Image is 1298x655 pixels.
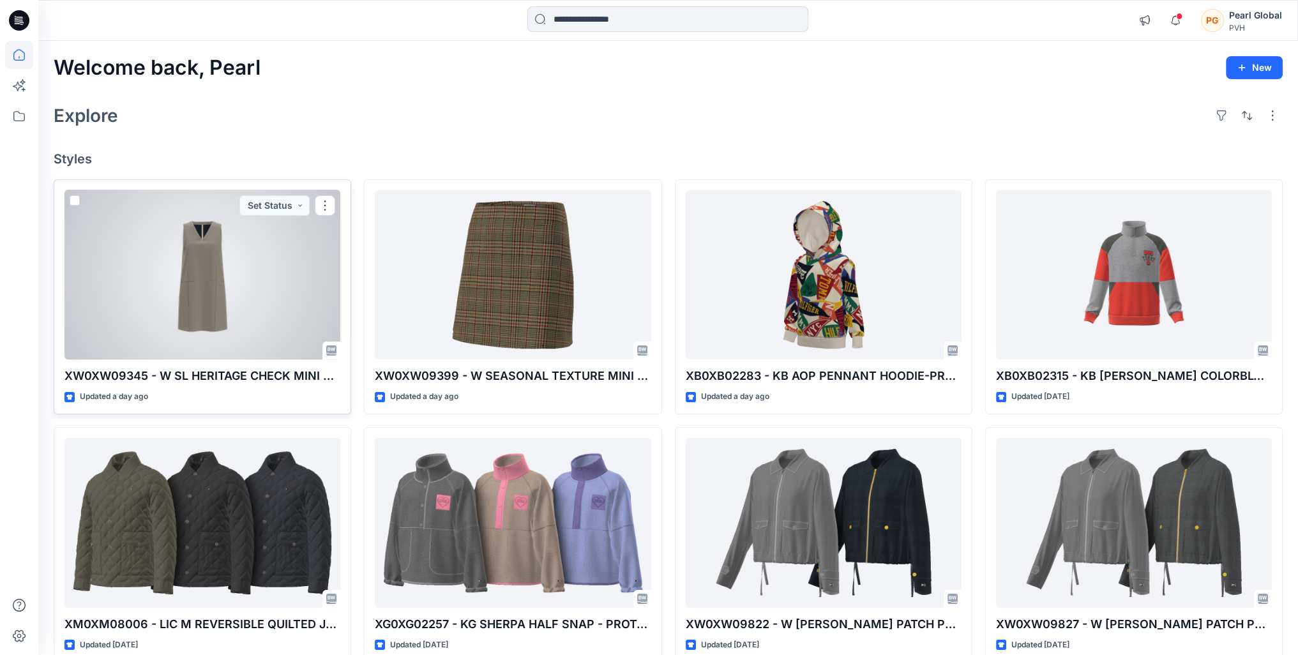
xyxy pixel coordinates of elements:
a: XW0XW09345 - W SL HERITAGE CHECK MINI DRESS-PROTO-V01 [64,190,340,360]
p: XB0XB02315 - KB [PERSON_NAME] COLORBLOCK QZ - PROTO - V01 [996,367,1272,385]
div: PG [1201,9,1224,32]
p: Updated [DATE] [1011,638,1069,652]
p: Updated a day ago [701,390,769,403]
p: XB0XB02283 - KB AOP PENNANT HOODIE-PROTO-V01 [686,367,962,385]
p: XW0XW09345 - W SL HERITAGE CHECK MINI DRESS-PROTO-V01 [64,367,340,385]
p: Updated a day ago [80,390,148,403]
a: XW0XW09827 - W LYLA PATCH POCKET JKT- PLAID-PROTO V01 [996,438,1272,608]
h2: Welcome back, Pearl [54,56,260,80]
p: XG0XG02257 - KG SHERPA HALF SNAP - PROTO - V01 [375,615,651,633]
a: XM0XM08006 - LIC M REVERSIBLE QUILTED JACKET - PROTO - V01 [64,438,340,608]
a: XW0XW09822 - W LYLA PATCH POCKET JACKET-STRP-PROTO V01 [686,438,962,608]
p: Updated [DATE] [1011,390,1069,403]
h4: Styles [54,151,1283,167]
a: XW0XW09399 - W SEASONAL TEXTURE MINI SKIRT - PROTO - V01 [375,190,651,360]
a: XB0XB02283 - KB AOP PENNANT HOODIE-PROTO-V01 [686,190,962,360]
p: Updated a day ago [390,390,458,403]
button: New [1226,56,1283,79]
div: Pearl Global [1229,8,1282,23]
p: XW0XW09822 - W [PERSON_NAME] PATCH POCKET JACKET-STRP-PROTO V01 [686,615,962,633]
a: XG0XG02257 - KG SHERPA HALF SNAP - PROTO - V01 [375,438,651,608]
a: XB0XB02315 - KB FINN COLORBLOCK QZ - PROTO - V01 [996,190,1272,360]
p: Updated [DATE] [701,638,759,652]
p: XW0XW09399 - W SEASONAL TEXTURE MINI SKIRT - PROTO - V01 [375,367,651,385]
p: Updated [DATE] [390,638,448,652]
p: Updated [DATE] [80,638,138,652]
h2: Explore [54,105,118,126]
p: XW0XW09827 - W [PERSON_NAME] PATCH POCKET JKT- PLAID-PROTO V01 [996,615,1272,633]
p: XM0XM08006 - LIC M REVERSIBLE QUILTED JACKET - PROTO - V01 [64,615,340,633]
div: PVH [1229,23,1282,33]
